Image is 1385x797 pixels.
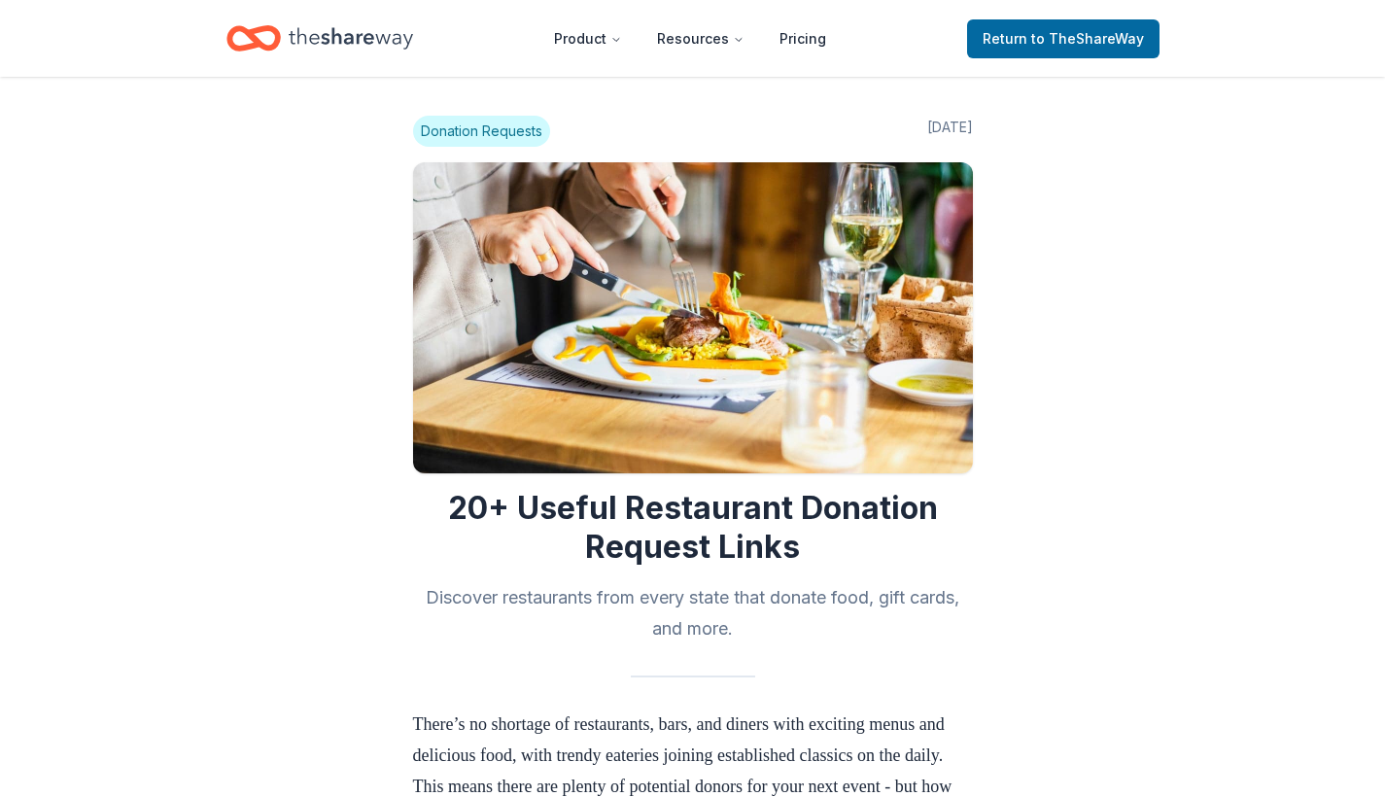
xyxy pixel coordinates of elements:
span: [DATE] [927,116,973,147]
span: Return [983,27,1144,51]
a: Pricing [764,19,842,58]
button: Product [538,19,638,58]
a: Returnto TheShareWay [967,19,1160,58]
img: Image for 20+ Useful Restaurant Donation Request Links [413,162,973,473]
h1: 20+ Useful Restaurant Donation Request Links [413,489,973,567]
nav: Main [538,16,842,61]
h2: Discover restaurants from every state that donate food, gift cards, and more. [413,582,973,644]
span: to TheShareWay [1031,30,1144,47]
button: Resources [641,19,760,58]
a: Home [226,16,413,61]
span: Donation Requests [413,116,550,147]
